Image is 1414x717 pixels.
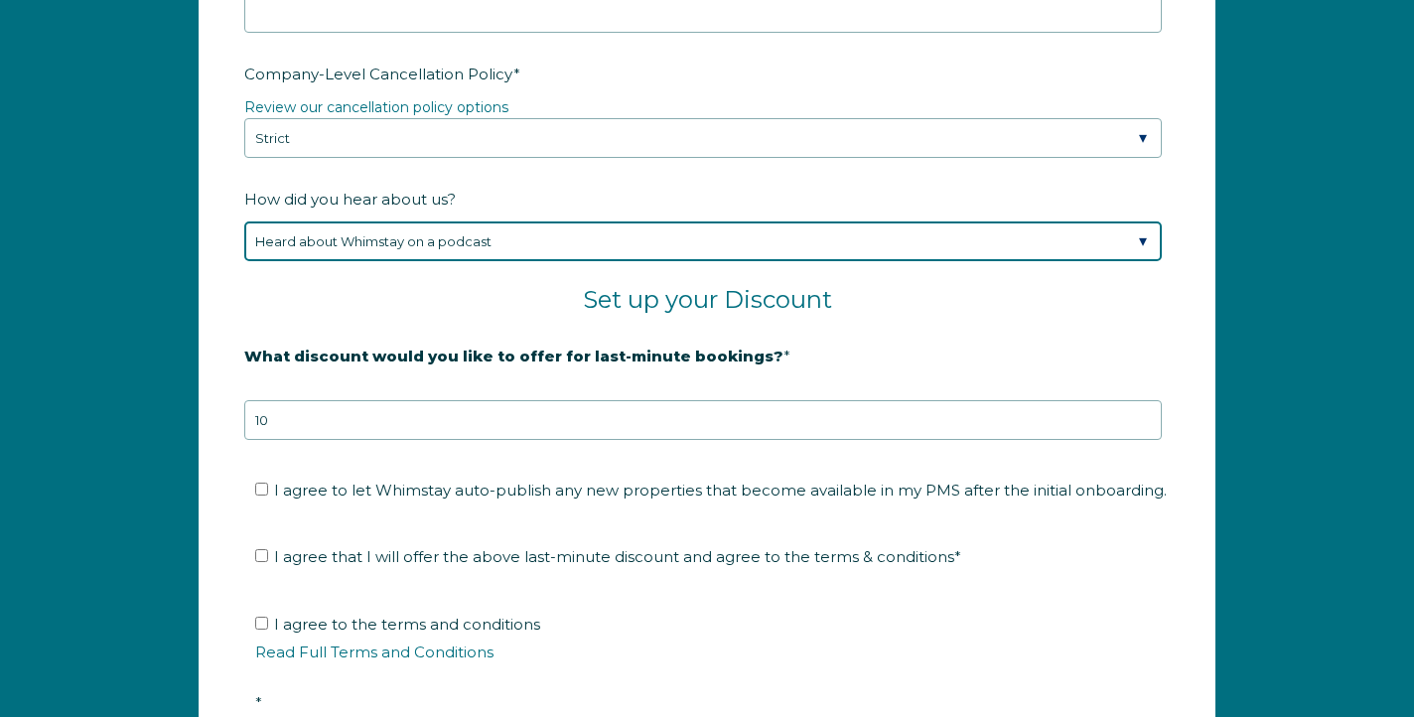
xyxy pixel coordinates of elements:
[583,285,832,314] span: Set up your Discount
[255,643,494,661] a: Read Full Terms and Conditions
[274,481,1167,500] span: I agree to let Whimstay auto-publish any new properties that become available in my PMS after the...
[244,347,783,365] strong: What discount would you like to offer for last-minute bookings?
[255,549,268,562] input: I agree that I will offer the above last-minute discount and agree to the terms & conditions*
[244,98,508,116] a: Review our cancellation policy options
[255,483,268,496] input: I agree to let Whimstay auto-publish any new properties that become available in my PMS after the...
[255,615,1173,712] span: I agree to the terms and conditions
[244,380,555,398] strong: 20% is recommended, minimum of 10%
[255,617,268,630] input: I agree to the terms and conditionsRead Full Terms and Conditions*
[244,59,513,89] span: Company-Level Cancellation Policy
[274,547,961,566] span: I agree that I will offer the above last-minute discount and agree to the terms & conditions
[244,184,456,215] span: How did you hear about us?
